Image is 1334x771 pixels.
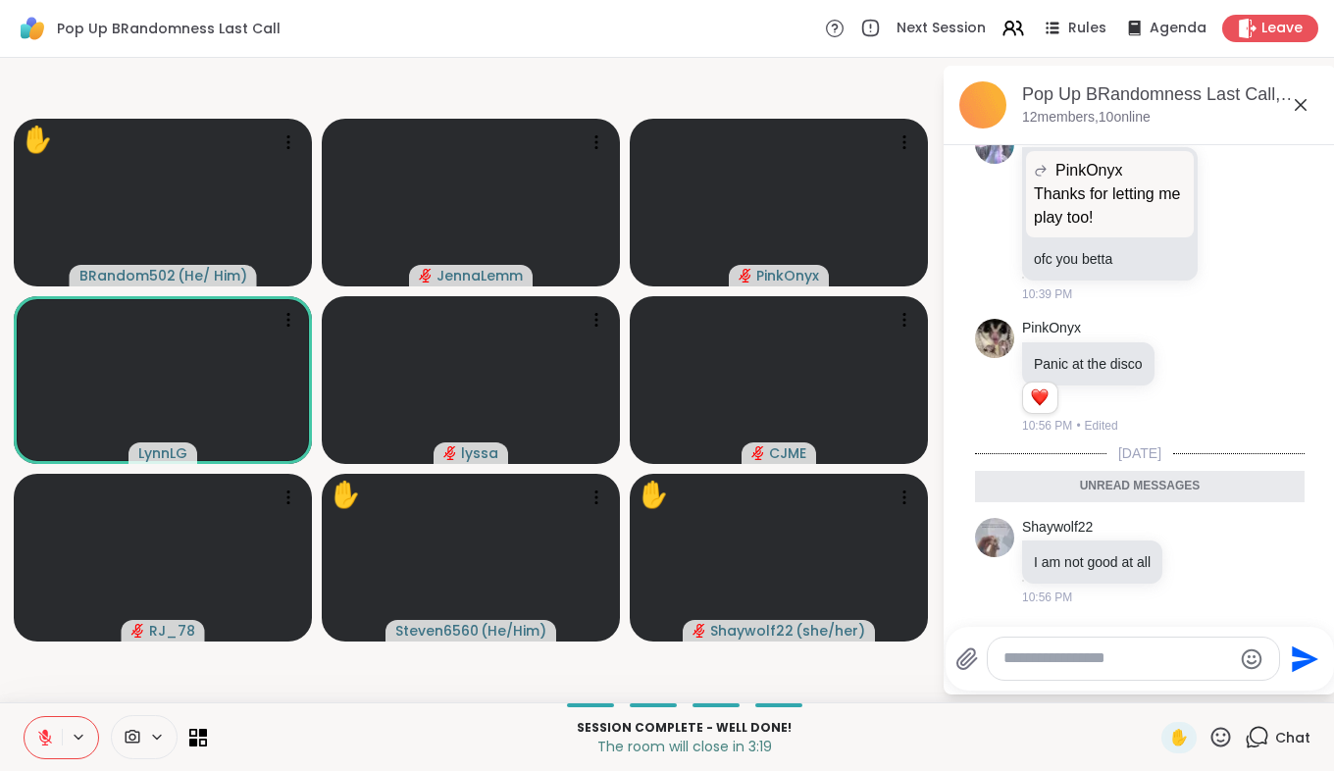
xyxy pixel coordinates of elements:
img: Pop Up BRandomness Last Call, Sep 05 [959,81,1006,128]
span: audio-muted [443,446,457,460]
div: Reaction list [1023,383,1057,414]
button: Emoji picker [1240,647,1263,671]
span: Next Session [897,19,986,38]
span: ( she/her ) [795,621,865,641]
button: Send [1280,637,1324,681]
span: Edited [1085,417,1118,435]
span: lyssa [461,443,498,463]
span: audio-muted [751,446,765,460]
span: ( He/Him ) [481,621,546,641]
p: Session Complete - well done! [219,719,1150,737]
span: BRandom502 [79,266,176,285]
p: 12 members, 10 online [1022,108,1151,128]
span: ✋ [1169,726,1189,749]
span: JennaLemm [436,266,523,285]
textarea: Type your message [1003,648,1232,669]
span: 10:56 PM [1022,589,1072,606]
span: 10:39 PM [1022,285,1072,303]
span: audio-muted [739,269,752,283]
div: ✋ [22,121,53,159]
span: audio-muted [131,624,145,638]
span: Pop Up BRandomness Last Call [57,19,281,38]
span: • [1076,417,1080,435]
img: ShareWell Logomark [16,12,49,45]
div: ✋ [638,476,669,514]
span: PinkOnyx [1055,159,1122,182]
span: PinkOnyx [756,266,819,285]
span: [DATE] [1106,443,1173,463]
p: Thanks for letting me play too! [1034,182,1186,230]
span: Steven6560 [395,621,479,641]
a: Shaywolf22 [1022,518,1093,538]
span: Agenda [1150,19,1206,38]
span: LynnLG [138,443,187,463]
span: Chat [1275,728,1310,747]
span: ( He/ Him ) [178,266,247,285]
span: CJME [769,443,806,463]
button: Reactions: love [1029,390,1050,406]
img: https://sharewell-space-live.sfo3.digitaloceanspaces.com/user-generated/0b4bfafd-9552-4013-8e7a-e... [975,518,1014,557]
div: ✋ [330,476,361,514]
p: I am not good at all [1034,552,1151,572]
span: audio-muted [693,624,706,638]
span: Shaywolf22 [710,621,794,641]
p: The room will close in 3:19 [219,737,1150,756]
span: Leave [1261,19,1303,38]
span: RJ_78 [149,621,195,641]
a: PinkOnyx [1022,319,1081,338]
p: Panic at the disco [1034,354,1143,374]
img: https://sharewell-space-live.sfo3.digitaloceanspaces.com/user-generated/3d39395a-5486-44ea-9184-d... [975,319,1014,358]
p: ofc you betta [1034,249,1186,269]
div: Unread messages [975,471,1305,502]
span: audio-muted [419,269,433,283]
div: Pop Up BRandomness Last Call, [DATE] [1022,82,1320,107]
span: Rules [1068,19,1106,38]
span: 10:56 PM [1022,417,1072,435]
